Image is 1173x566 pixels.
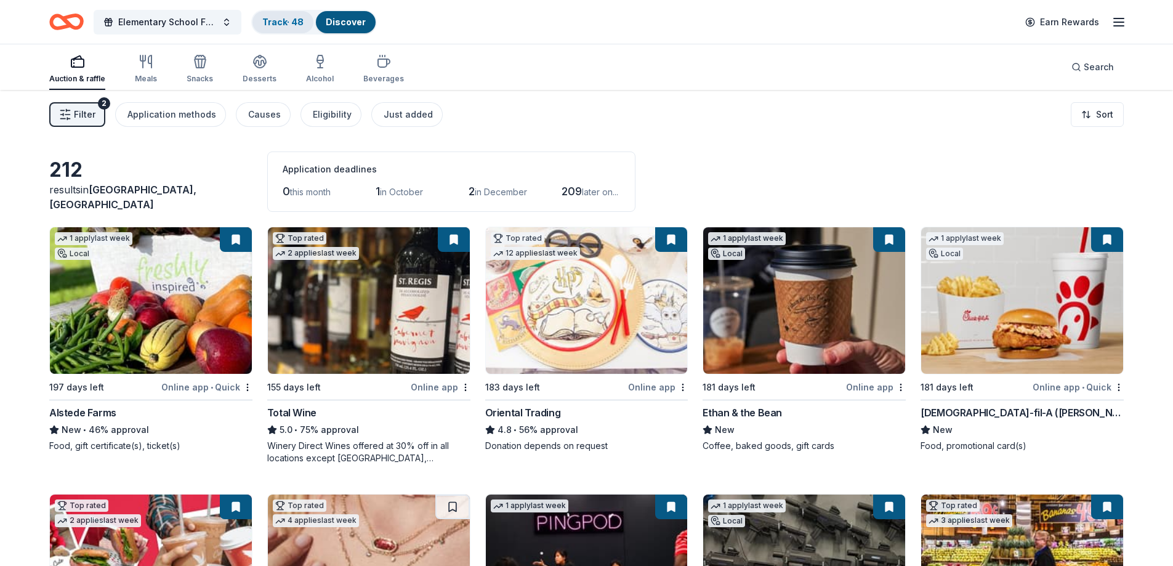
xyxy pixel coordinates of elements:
[384,107,433,122] div: Just added
[294,425,297,435] span: •
[135,49,157,90] button: Meals
[290,187,331,197] span: this month
[703,227,906,452] a: Image for Ethan & the Bean1 applylast weekLocal181 days leftOnline appEthan & the BeanNewCoffee, ...
[708,232,786,245] div: 1 apply last week
[251,10,377,34] button: Track· 48Discover
[83,425,86,435] span: •
[49,422,252,437] div: 46% approval
[921,227,1123,374] img: Image for Chick-fil-A (Morris Plains)
[846,379,906,395] div: Online app
[1082,382,1084,392] span: •
[498,422,512,437] span: 4.8
[187,74,213,84] div: Snacks
[300,102,361,127] button: Eligibility
[1071,102,1124,127] button: Sort
[376,185,380,198] span: 1
[115,102,226,127] button: Application methods
[715,422,735,437] span: New
[926,248,963,260] div: Local
[582,187,618,197] span: later on...
[49,7,84,36] a: Home
[74,107,95,122] span: Filter
[280,422,292,437] span: 5.0
[267,405,316,420] div: Total Wine
[475,187,527,197] span: in December
[485,405,561,420] div: Oriental Trading
[283,162,620,177] div: Application deadlines
[1018,11,1106,33] a: Earn Rewards
[273,499,326,512] div: Top rated
[703,380,756,395] div: 181 days left
[49,182,252,212] div: results
[236,102,291,127] button: Causes
[921,380,973,395] div: 181 days left
[118,15,217,30] span: Elementary School Fundraiser/ Tricky Tray
[283,185,290,198] span: 0
[243,49,276,90] button: Desserts
[491,232,544,245] div: Top rated
[49,227,252,452] a: Image for Alstede Farms1 applylast weekLocal197 days leftOnline app•QuickAlstede FarmsNew•46% app...
[262,17,304,27] a: Track· 48
[491,499,568,512] div: 1 apply last week
[486,227,688,374] img: Image for Oriental Trading
[708,515,745,527] div: Local
[326,17,366,27] a: Discover
[55,499,108,512] div: Top rated
[306,74,334,84] div: Alcohol
[1096,107,1113,122] span: Sort
[921,440,1124,452] div: Food, promotional card(s)
[491,247,580,260] div: 12 applies last week
[628,379,688,395] div: Online app
[49,440,252,452] div: Food, gift certificate(s), ticket(s)
[1033,379,1124,395] div: Online app Quick
[708,499,786,512] div: 1 apply last week
[703,227,905,374] img: Image for Ethan & the Bean
[94,10,241,34] button: Elementary School Fundraiser/ Tricky Tray
[49,102,105,127] button: Filter2
[161,379,252,395] div: Online app Quick
[273,514,359,527] div: 4 applies last week
[135,74,157,84] div: Meals
[49,158,252,182] div: 212
[268,227,470,374] img: Image for Total Wine
[306,49,334,90] button: Alcohol
[708,248,745,260] div: Local
[363,49,404,90] button: Beverages
[703,405,782,420] div: Ethan & the Bean
[243,74,276,84] div: Desserts
[921,227,1124,452] a: Image for Chick-fil-A (Morris Plains)1 applylast weekLocal181 days leftOnline app•Quick[DEMOGRAPH...
[267,440,470,464] div: Winery Direct Wines offered at 30% off in all locations except [GEOGRAPHIC_DATA], [GEOGRAPHIC_DAT...
[703,440,906,452] div: Coffee, baked goods, gift cards
[514,425,517,435] span: •
[49,380,104,395] div: 197 days left
[921,405,1124,420] div: [DEMOGRAPHIC_DATA]-fil-A ([PERSON_NAME][GEOGRAPHIC_DATA])
[562,185,582,198] span: 209
[926,499,980,512] div: Top rated
[49,49,105,90] button: Auction & raffle
[267,380,321,395] div: 155 days left
[98,97,110,110] div: 2
[380,187,423,197] span: in October
[49,184,196,211] span: in
[363,74,404,84] div: Beverages
[55,514,141,527] div: 2 applies last week
[485,227,688,452] a: Image for Oriental TradingTop rated12 applieslast week183 days leftOnline appOriental Trading4.8•...
[485,440,688,452] div: Donation depends on request
[62,422,81,437] span: New
[211,382,213,392] span: •
[187,49,213,90] button: Snacks
[411,379,470,395] div: Online app
[267,422,470,437] div: 75% approval
[1084,60,1114,75] span: Search
[1062,55,1124,79] button: Search
[926,232,1004,245] div: 1 apply last week
[933,422,953,437] span: New
[127,107,216,122] div: Application methods
[273,247,359,260] div: 2 applies last week
[273,232,326,245] div: Top rated
[50,227,252,374] img: Image for Alstede Farms
[371,102,443,127] button: Just added
[248,107,281,122] div: Causes
[313,107,352,122] div: Eligibility
[469,185,475,198] span: 2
